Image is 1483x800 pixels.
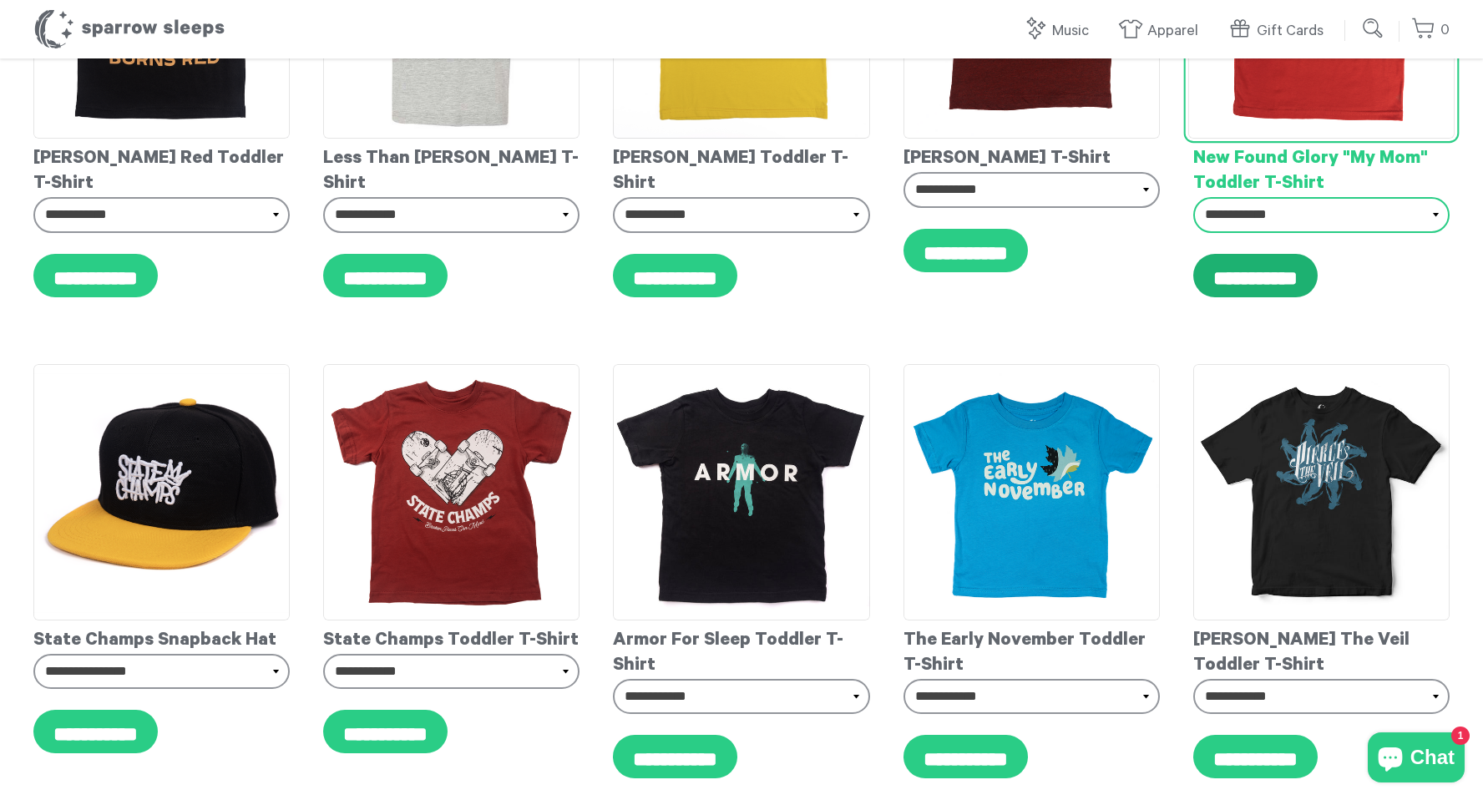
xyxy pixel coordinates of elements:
div: [PERSON_NAME] T-Shirt [903,139,1160,172]
img: ArmorForSleep-ToddlerT-shirt_grande.jpg [613,364,869,620]
div: Less Than [PERSON_NAME] T-Shirt [323,139,580,197]
div: Armor For Sleep Toddler T-Shirt [613,620,869,679]
img: StateChamps-Hat-FrontAngle_grande.png [33,364,290,620]
a: 0 [1411,13,1450,48]
a: Apparel [1118,13,1207,49]
img: StateChamps-ToddlerTee_grande.png [323,364,580,620]
a: Music [1023,13,1097,49]
div: The Early November Toddler T-Shirt [903,620,1160,679]
div: [PERSON_NAME] Toddler T-Shirt [613,139,869,197]
div: New Found Glory "My Mom" Toddler T-Shirt [1193,139,1450,197]
inbox-online-store-chat: Shopify online store chat [1363,732,1470,787]
h1: Sparrow Sleeps [33,8,225,50]
div: State Champs Snapback Hat [33,620,290,654]
img: TEN-toddler-tshirt_grande.png [903,364,1160,620]
div: [PERSON_NAME] The Veil Toddler T-Shirt [1193,620,1450,679]
div: State Champs Toddler T-Shirt [323,620,580,654]
a: Gift Cards [1227,13,1332,49]
img: PierceTheVeilToddlerT-shirt_grande.jpg [1193,364,1450,620]
div: [PERSON_NAME] Red Toddler T-Shirt [33,139,290,197]
input: Submit [1357,12,1390,45]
